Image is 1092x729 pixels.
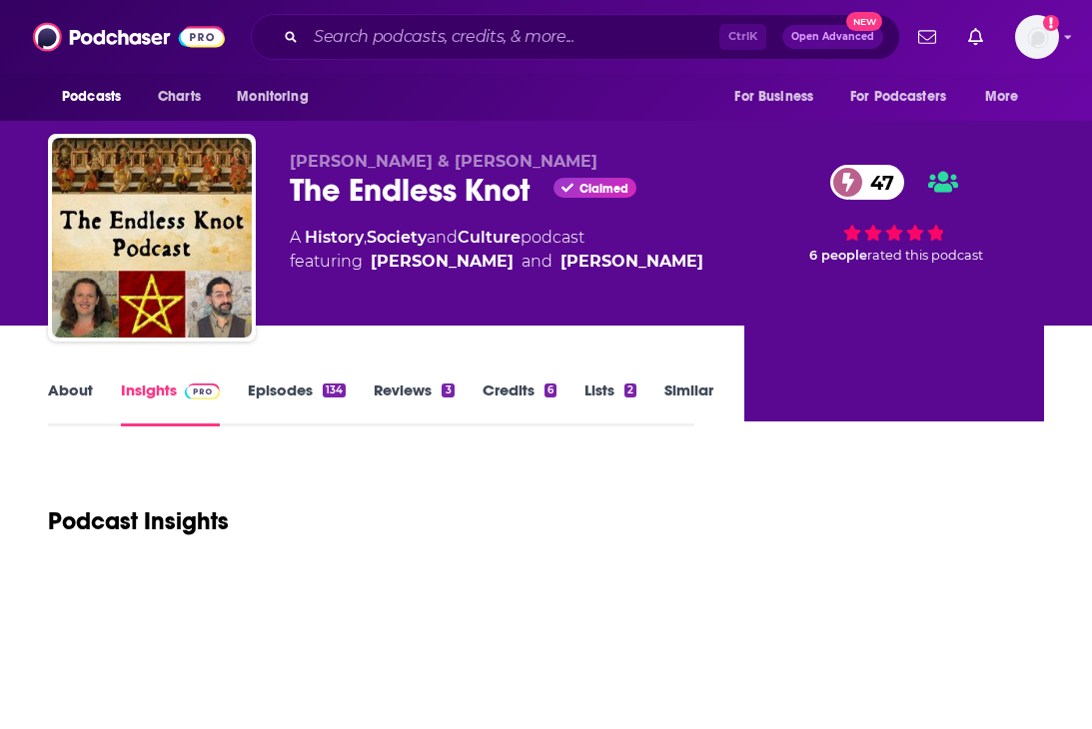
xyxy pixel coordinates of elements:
span: Monitoring [237,83,308,111]
button: open menu [971,78,1044,116]
div: 2 [624,383,636,397]
span: Charts [158,83,201,111]
img: Podchaser - Follow, Share and Rate Podcasts [33,18,225,56]
input: Search podcasts, credits, & more... [306,21,719,53]
div: 3 [442,383,454,397]
button: open menu [48,78,147,116]
span: Logged in as dmessina [1015,15,1059,59]
span: 6 people [809,248,867,263]
span: For Business [734,83,813,111]
a: [PERSON_NAME] [371,250,514,274]
button: open menu [223,78,334,116]
a: Society [367,228,427,247]
h1: Podcast Insights [48,506,229,536]
a: Reviews3 [374,380,454,426]
div: 6 [545,383,556,397]
div: A podcast [290,226,703,274]
span: Ctrl K [719,24,766,50]
a: Culture [458,228,521,247]
img: The Endless Knot [52,138,252,338]
span: Open Advanced [791,32,874,42]
span: [PERSON_NAME] & [PERSON_NAME] [290,152,597,171]
a: 47 [830,165,904,200]
a: InsightsPodchaser Pro [121,380,220,426]
button: Open AdvancedNew [782,25,883,49]
a: [PERSON_NAME] [560,250,703,274]
span: Claimed [579,184,628,194]
span: , [364,228,367,247]
a: Lists2 [584,380,636,426]
svg: Add a profile image [1043,15,1059,31]
span: For Podcasters [850,83,946,111]
img: User Profile [1015,15,1059,59]
div: 47 6 peoplerated this podcast [744,152,1044,276]
a: Show notifications dropdown [910,20,944,54]
a: Similar [664,380,713,426]
span: and [427,228,458,247]
span: and [522,250,552,274]
button: Show profile menu [1015,15,1059,59]
img: Podchaser Pro [185,383,220,399]
span: New [846,12,882,31]
span: Podcasts [62,83,121,111]
a: Episodes134 [248,380,346,426]
span: More [985,83,1019,111]
a: About [48,380,93,426]
button: open menu [720,78,838,116]
a: Credits6 [483,380,556,426]
div: 134 [323,383,346,397]
a: Charts [145,78,213,116]
div: Search podcasts, credits, & more... [251,14,900,60]
span: rated this podcast [867,248,983,263]
a: Show notifications dropdown [960,20,991,54]
span: featuring [290,250,703,274]
button: open menu [837,78,975,116]
a: History [305,228,364,247]
span: 47 [850,165,904,200]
